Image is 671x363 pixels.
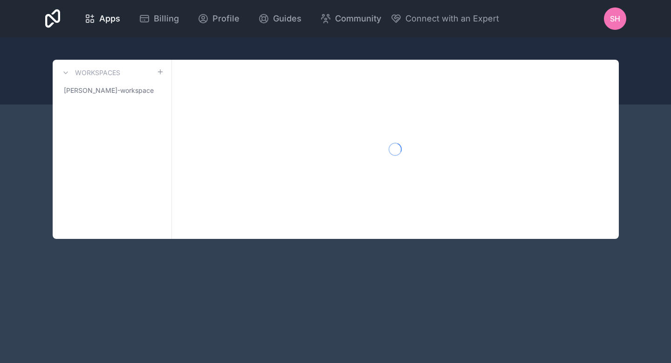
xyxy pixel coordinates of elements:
span: Billing [154,12,179,25]
span: Profile [212,12,240,25]
a: [PERSON_NAME]-workspace [60,82,164,99]
span: Apps [99,12,120,25]
a: Billing [131,8,186,29]
a: Profile [190,8,247,29]
span: [PERSON_NAME]-workspace [64,86,154,95]
h3: Workspaces [75,68,120,77]
span: Connect with an Expert [405,12,499,25]
a: Guides [251,8,309,29]
a: Workspaces [60,67,120,78]
a: Apps [77,8,128,29]
span: Community [335,12,381,25]
a: Community [313,8,389,29]
button: Connect with an Expert [390,12,499,25]
span: sh [610,13,620,24]
span: Guides [273,12,301,25]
